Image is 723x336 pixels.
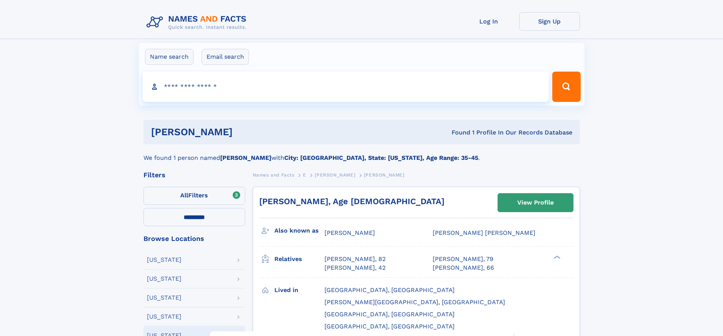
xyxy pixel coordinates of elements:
[324,264,386,272] a: [PERSON_NAME], 42
[364,172,405,178] span: [PERSON_NAME]
[202,49,249,65] label: Email search
[143,172,245,178] div: Filters
[324,255,386,263] a: [PERSON_NAME], 82
[274,284,324,297] h3: Lived in
[253,170,295,180] a: Names and Facts
[147,276,181,282] div: [US_STATE]
[498,194,573,212] a: View Profile
[433,229,536,236] span: [PERSON_NAME] [PERSON_NAME]
[552,72,580,102] button: Search Button
[143,187,245,205] label: Filters
[324,323,455,330] span: [GEOGRAPHIC_DATA], [GEOGRAPHIC_DATA]
[143,72,549,102] input: search input
[274,253,324,266] h3: Relatives
[147,295,181,301] div: [US_STATE]
[519,12,580,31] a: Sign Up
[324,311,455,318] span: [GEOGRAPHIC_DATA], [GEOGRAPHIC_DATA]
[151,127,342,137] h1: [PERSON_NAME]
[315,170,355,180] a: [PERSON_NAME]
[284,154,478,161] b: City: [GEOGRAPHIC_DATA], State: [US_STATE], Age Range: 35-45
[147,314,181,320] div: [US_STATE]
[259,197,444,206] a: [PERSON_NAME], Age [DEMOGRAPHIC_DATA]
[324,286,455,294] span: [GEOGRAPHIC_DATA], [GEOGRAPHIC_DATA]
[342,128,572,137] div: Found 1 Profile In Our Records Database
[315,172,355,178] span: [PERSON_NAME]
[303,172,306,178] span: E
[143,144,580,163] div: We found 1 person named with .
[324,298,505,306] span: [PERSON_NAME][GEOGRAPHIC_DATA], [GEOGRAPHIC_DATA]
[220,154,271,161] b: [PERSON_NAME]
[143,12,253,33] img: Logo Names and Facts
[180,192,188,199] span: All
[552,255,561,260] div: ❯
[324,229,375,236] span: [PERSON_NAME]
[303,170,306,180] a: E
[433,264,494,272] a: [PERSON_NAME], 66
[143,235,245,242] div: Browse Locations
[145,49,194,65] label: Name search
[274,224,324,237] h3: Also known as
[433,255,493,263] a: [PERSON_NAME], 79
[458,12,519,31] a: Log In
[517,194,554,211] div: View Profile
[147,257,181,263] div: [US_STATE]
